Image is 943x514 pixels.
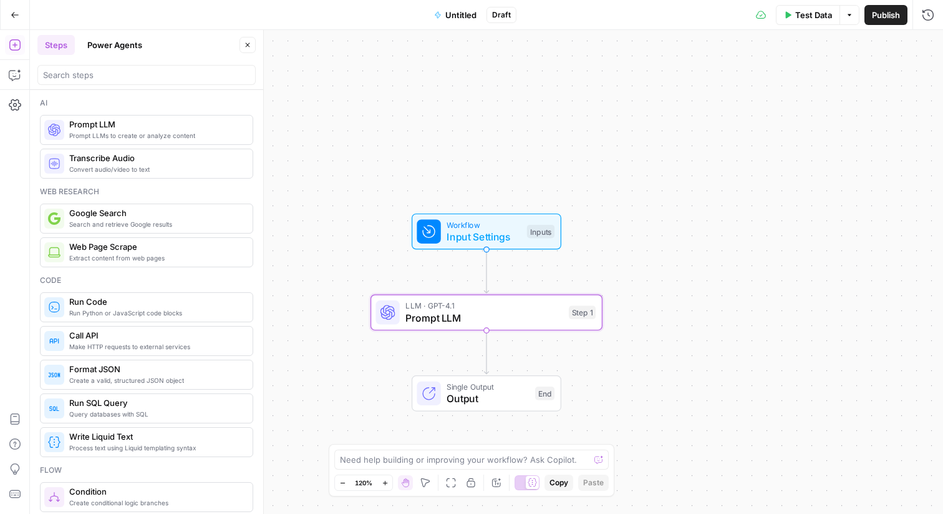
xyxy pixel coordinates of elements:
[370,214,602,250] div: WorkflowInput SettingsInputs
[69,430,243,443] span: Write Liquid Text
[405,300,563,312] span: LLM · GPT-4.1
[40,97,253,109] div: Ai
[578,475,609,491] button: Paste
[370,375,602,412] div: Single OutputOutputEnd
[447,391,529,406] span: Output
[69,498,243,508] span: Create conditional logic branches
[37,35,75,55] button: Steps
[535,387,554,400] div: End
[872,9,900,21] span: Publish
[569,306,596,320] div: Step 1
[40,465,253,476] div: Flow
[69,152,243,164] span: Transcribe Audio
[484,250,488,294] g: Edge from start to step_1
[69,219,243,229] span: Search and retrieve Google results
[864,5,907,25] button: Publish
[583,477,604,488] span: Paste
[69,164,243,174] span: Convert audio/video to text
[484,330,488,374] g: Edge from step_1 to end
[795,9,832,21] span: Test Data
[69,240,243,253] span: Web Page Scrape
[427,5,484,25] button: Untitled
[776,5,839,25] button: Test Data
[69,485,243,498] span: Condition
[80,35,150,55] button: Power Agents
[544,475,573,491] button: Copy
[69,253,243,263] span: Extract content from web pages
[447,219,521,230] span: Workflow
[549,477,568,488] span: Copy
[447,229,521,244] span: Input Settings
[69,131,243,141] span: Prompt LLMs to create or analyze content
[40,186,253,197] div: Web research
[445,9,476,21] span: Untitled
[40,275,253,286] div: Code
[69,375,243,385] span: Create a valid, structured JSON object
[69,443,243,453] span: Process text using Liquid templating syntax
[492,9,511,21] span: Draft
[69,342,243,352] span: Make HTTP requests to external services
[69,363,243,375] span: Format JSON
[69,329,243,342] span: Call API
[43,69,250,81] input: Search steps
[69,397,243,409] span: Run SQL Query
[355,478,372,488] span: 120%
[69,409,243,419] span: Query databases with SQL
[527,225,554,239] div: Inputs
[69,118,243,131] span: Prompt LLM
[405,310,563,325] span: Prompt LLM
[370,295,602,331] div: LLM · GPT-4.1Prompt LLMStep 1
[69,308,243,318] span: Run Python or JavaScript code blocks
[69,207,243,219] span: Google Search
[69,295,243,308] span: Run Code
[447,381,529,393] span: Single Output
